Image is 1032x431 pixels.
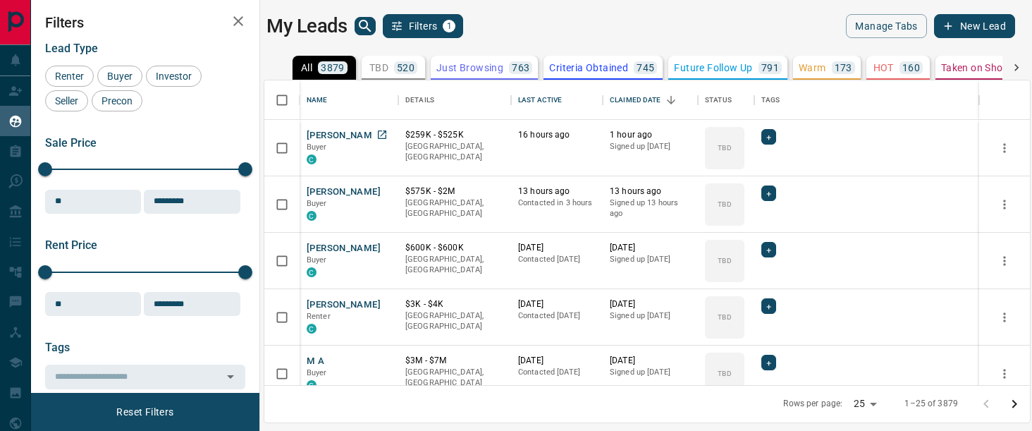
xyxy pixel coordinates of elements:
[307,142,327,152] span: Buyer
[45,341,70,354] span: Tags
[307,154,317,164] div: condos.ca
[518,242,596,254] p: [DATE]
[50,95,83,107] span: Seller
[902,63,920,73] p: 160
[994,307,1015,328] button: more
[45,42,98,55] span: Lead Type
[637,63,654,73] p: 745
[512,63,529,73] p: 763
[518,298,596,310] p: [DATE]
[307,355,324,368] button: M A
[518,310,596,322] p: Contacted [DATE]
[904,398,958,410] p: 1–25 of 3879
[994,138,1015,159] button: more
[766,130,771,144] span: +
[50,71,89,82] span: Renter
[307,242,381,255] button: [PERSON_NAME]
[266,15,348,37] h1: My Leads
[718,255,731,266] p: TBD
[301,63,312,73] p: All
[766,356,771,370] span: +
[846,14,926,38] button: Manage Tabs
[397,63,414,73] p: 520
[511,80,603,120] div: Last Active
[45,90,88,111] div: Seller
[610,186,691,198] p: 13 hours ago
[610,242,691,254] p: [DATE]
[610,367,691,378] p: Signed up [DATE]
[102,71,137,82] span: Buyer
[873,63,894,73] p: HOT
[761,186,776,201] div: +
[307,199,327,208] span: Buyer
[783,398,842,410] p: Rows per page:
[518,80,562,120] div: Last Active
[405,141,504,163] p: [GEOGRAPHIC_DATA], [GEOGRAPHIC_DATA]
[307,186,381,199] button: [PERSON_NAME]
[754,80,979,120] div: Tags
[405,355,504,367] p: $3M - $7M
[307,255,327,265] span: Buyer
[405,298,504,310] p: $3K - $4K
[436,63,503,73] p: Just Browsing
[518,198,596,209] p: Contacted in 3 hours
[107,400,183,424] button: Reset Filters
[518,355,596,367] p: [DATE]
[307,211,317,221] div: condos.ca
[146,66,202,87] div: Investor
[405,254,504,276] p: [GEOGRAPHIC_DATA], [GEOGRAPHIC_DATA]
[761,63,779,73] p: 791
[405,186,504,198] p: $575K - $2M
[398,80,511,120] div: Details
[994,250,1015,272] button: more
[405,310,504,332] p: [GEOGRAPHIC_DATA], [GEOGRAPHIC_DATA]
[610,141,691,152] p: Signed up [DATE]
[45,238,97,252] span: Rent Price
[369,63,388,73] p: TBD
[405,80,434,120] div: Details
[321,63,345,73] p: 3879
[151,71,197,82] span: Investor
[994,363,1015,384] button: more
[934,14,1015,38] button: New Lead
[610,310,691,322] p: Signed up [DATE]
[941,63,1031,73] p: Taken on Showings
[355,17,376,35] button: search button
[661,90,681,110] button: Sort
[549,63,628,73] p: Criteria Obtained
[383,14,464,38] button: Filters1
[1000,390,1028,418] button: Go to next page
[761,298,776,314] div: +
[405,129,504,141] p: $259K - $525K
[97,66,142,87] div: Buyer
[610,129,691,141] p: 1 hour ago
[610,80,661,120] div: Claimed Date
[718,368,731,379] p: TBD
[221,367,240,387] button: Open
[761,129,776,145] div: +
[97,95,137,107] span: Precon
[45,66,94,87] div: Renter
[994,194,1015,215] button: more
[603,80,698,120] div: Claimed Date
[848,394,882,414] div: 25
[307,324,317,334] div: condos.ca
[674,63,752,73] p: Future Follow Up
[766,299,771,313] span: +
[610,355,691,367] p: [DATE]
[45,14,245,31] h2: Filters
[610,298,691,310] p: [DATE]
[610,254,691,265] p: Signed up [DATE]
[307,80,328,120] div: Name
[835,63,852,73] p: 173
[766,243,771,257] span: +
[718,199,731,210] p: TBD
[405,242,504,254] p: $600K - $600K
[405,367,504,389] p: [GEOGRAPHIC_DATA], [GEOGRAPHIC_DATA]
[799,63,826,73] p: Warm
[405,198,504,219] p: [GEOGRAPHIC_DATA], [GEOGRAPHIC_DATA]
[307,129,381,142] button: [PERSON_NAME]
[307,368,327,377] span: Buyer
[444,21,454,31] span: 1
[766,186,771,200] span: +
